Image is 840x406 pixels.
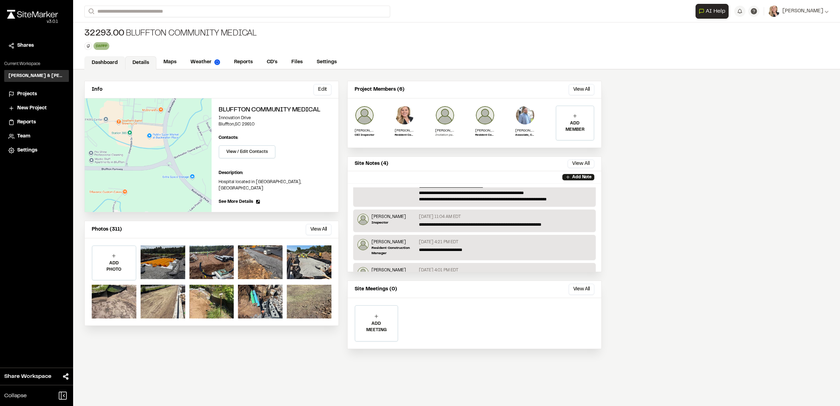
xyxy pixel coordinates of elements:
button: Edit Tags [84,42,92,50]
p: [DATE] 4:21 PM EDT [419,239,458,245]
p: Current Workspace [4,61,69,67]
div: Bluffton Community Medical [84,28,257,39]
p: Invitation pending [435,133,455,137]
div: Oh geez...please don't... [7,19,58,25]
a: Dashboard [84,56,125,70]
p: [PERSON_NAME][EMAIL_ADDRESS][DOMAIN_NAME] [435,128,455,133]
div: Open AI Assistant [696,4,731,19]
img: Elizabeth Sanders [395,105,414,125]
a: Reports [227,56,260,69]
button: View All [568,160,594,168]
span: See More Details [219,199,253,205]
p: Inspector [371,220,406,225]
p: ADD MEMBER [556,120,594,133]
p: ADD MEETING [355,321,398,333]
img: precipai.png [214,59,220,65]
p: [DATE] 4:01 PM EDT [419,267,458,273]
span: Reports [17,118,36,126]
img: Lance Stroble [357,239,369,250]
a: CD's [260,56,284,69]
div: SWPPP [93,42,109,50]
a: Details [125,56,156,70]
img: Joe Gillenwater [355,105,374,125]
span: AI Help [706,7,725,15]
span: Share Workspace [4,372,51,381]
p: Site Notes (4) [355,160,388,168]
p: [PERSON_NAME] [371,267,416,273]
button: View All [306,224,331,235]
span: New Project [17,104,47,112]
a: Weather [183,56,227,69]
h3: [PERSON_NAME] & [PERSON_NAME] Inc. [8,73,65,79]
img: Lance Stroble [475,105,495,125]
p: [PERSON_NAME] [355,128,374,133]
a: Settings [8,147,65,154]
button: Search [84,6,97,17]
button: View / Edit Contacts [219,145,276,159]
p: Add Note [572,174,592,180]
p: [PERSON_NAME] [371,239,416,245]
p: Description: [219,170,331,176]
p: Info [92,86,102,94]
p: Innovation Drive [219,115,331,121]
span: Team [17,133,30,140]
button: Edit [314,84,331,95]
img: rebrand.png [7,10,58,19]
p: Hospital located in [GEOGRAPHIC_DATA], [GEOGRAPHIC_DATA] [219,179,331,192]
p: CEI Inspector [355,133,374,137]
p: Resident Construction Manager [475,133,495,137]
a: Reports [8,118,65,126]
button: Open AI Assistant [696,4,729,19]
p: [DATE] 11:04 AM EDT [419,214,461,220]
img: user_empty.png [435,105,455,125]
p: [PERSON_NAME] [PERSON_NAME], PE, PMP [515,128,535,133]
span: Shares [17,42,34,50]
p: Associate, CEI [515,133,535,137]
p: ADD PHOTO [92,260,136,273]
p: [PERSON_NAME] [395,128,414,133]
span: Settings [17,147,37,154]
span: 32293.00 [84,28,124,39]
h2: Bluffton Community Medical [219,105,331,115]
p: Site Meetings (0) [355,285,397,293]
p: Bluffton , SC 29910 [219,121,331,128]
p: [PERSON_NAME] [371,214,406,220]
a: Team [8,133,65,140]
p: Resident Construction Manager [395,133,414,137]
p: [PERSON_NAME] [475,128,495,133]
a: Files [284,56,310,69]
img: Jeb Crews [357,214,369,225]
a: New Project [8,104,65,112]
p: Project Members (6) [355,86,405,94]
p: Resident Construction Manager [371,245,416,256]
a: Shares [8,42,65,50]
span: Projects [17,90,37,98]
img: J. Mike Simpson Jr., PE, PMP [515,105,535,125]
span: Collapse [4,392,27,400]
button: View All [569,84,594,95]
button: [PERSON_NAME] [768,6,829,17]
a: Settings [310,56,344,69]
button: View All [569,284,594,295]
p: Photos (311) [92,226,122,233]
p: Contacts: [219,135,238,141]
img: Lance Stroble [357,267,369,278]
a: Maps [156,56,183,69]
a: Projects [8,90,65,98]
span: [PERSON_NAME] [782,7,823,15]
img: User [768,6,780,17]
